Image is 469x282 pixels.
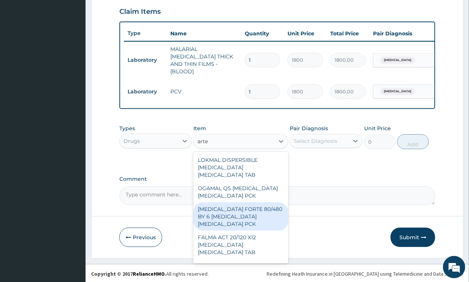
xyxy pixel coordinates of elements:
[391,228,435,247] button: Submit
[14,37,30,56] img: d_794563401_company_1708531726252_794563401
[123,137,140,145] div: Drugs
[380,88,415,95] span: [MEDICAL_DATA]
[241,26,284,41] th: Quantity
[167,26,241,41] th: Name
[167,42,241,79] td: MALARIAL [MEDICAL_DATA] THICK AND THIN FILMS - [BLOOD]
[364,125,391,132] label: Unit Price
[119,8,161,16] h3: Claim Items
[369,26,451,41] th: Pair Diagnosis
[193,202,288,231] div: [MEDICAL_DATA] FORTE 80/480 BY 6 [MEDICAL_DATA] [MEDICAL_DATA] PCK
[327,26,369,41] th: Total Price
[284,26,327,41] th: Unit Price
[43,94,103,169] span: We're online!
[193,182,288,202] div: OGAMAL QS [MEDICAL_DATA] [MEDICAL_DATA] PCK
[91,270,166,277] strong: Copyright © 2017 .
[4,203,142,229] textarea: Type your message and hit 'Enter'
[39,42,125,51] div: Chat with us now
[124,85,167,99] td: Laboratory
[380,57,415,64] span: [MEDICAL_DATA]
[122,4,140,22] div: Minimize live chat window
[133,270,165,277] a: RelianceHMO
[167,84,241,99] td: PCV
[290,125,328,132] label: Pair Diagnosis
[124,53,167,67] td: Laboratory
[397,134,429,149] button: Add
[193,259,288,280] div: ANATE ADULT [MEDICAL_DATA] [MEDICAL_DATA] PCK
[119,125,135,132] label: Types
[193,125,206,132] label: Item
[294,137,337,145] div: Select Diagnosis
[119,228,162,247] button: Previous
[124,26,167,40] th: Type
[267,270,463,278] div: Redefining Heath Insurance in [GEOGRAPHIC_DATA] using Telemedicine and Data Science!
[193,231,288,259] div: FALMA ACT 20/120 X12 [MEDICAL_DATA] [MEDICAL_DATA] TAB
[193,153,288,182] div: LOKMAL DISPERSIBLE [MEDICAL_DATA] [MEDICAL_DATA] TAB
[119,176,435,182] label: Comment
